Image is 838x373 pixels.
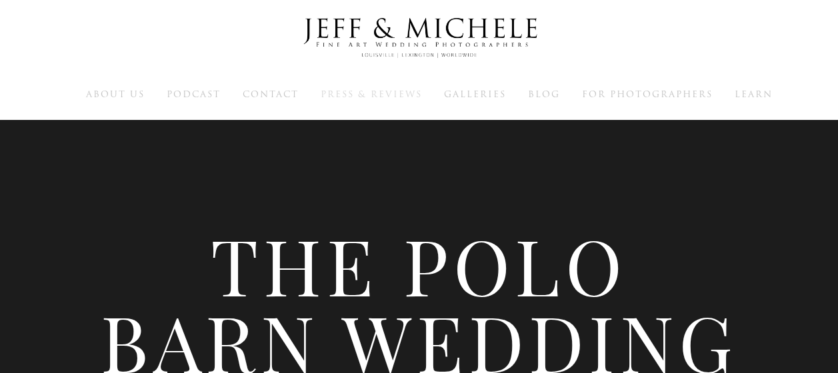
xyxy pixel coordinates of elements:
[444,88,506,101] span: Galleries
[86,88,145,100] a: About Us
[321,88,422,100] a: Press & Reviews
[243,88,299,101] span: Contact
[167,88,221,101] span: Podcast
[735,88,773,101] span: Learn
[243,88,299,100] a: Contact
[528,88,560,101] span: Blog
[528,88,560,100] a: Blog
[444,88,506,100] a: Galleries
[582,88,713,100] a: For Photographers
[167,88,221,100] a: Podcast
[86,88,145,101] span: About Us
[321,88,422,101] span: Press & Reviews
[286,5,553,71] img: Louisville Wedding Photographers - Jeff & Michele Wedding Photographers
[582,88,713,101] span: For Photographers
[735,88,773,100] a: Learn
